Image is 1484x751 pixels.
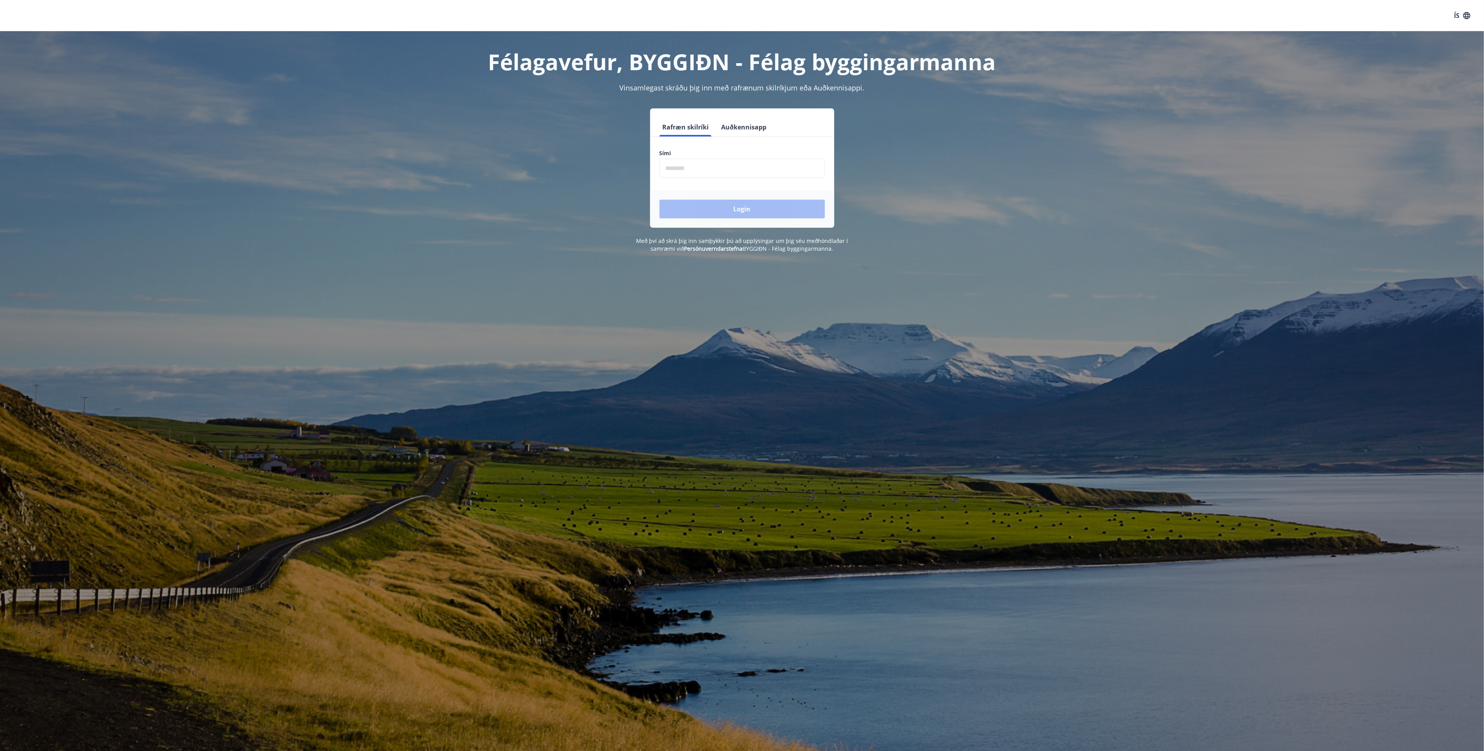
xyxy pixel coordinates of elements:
[636,237,848,252] span: Með því að skrá þig inn samþykkir þú að upplýsingar um þig séu meðhöndlaðar í samræmi við BYGGIÐN...
[718,118,770,136] button: Auðkennisapp
[620,83,865,92] span: Vinsamlegast skráðu þig inn með rafrænum skilríkjum eða Auðkennisappi.
[684,245,743,252] a: Persónuverndarstefna
[471,47,1014,76] h1: Félagavefur, BYGGIÐN - Félag byggingarmanna
[1450,9,1475,23] button: ÍS
[660,149,825,157] label: Sími
[660,118,712,136] button: Rafræn skilríki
